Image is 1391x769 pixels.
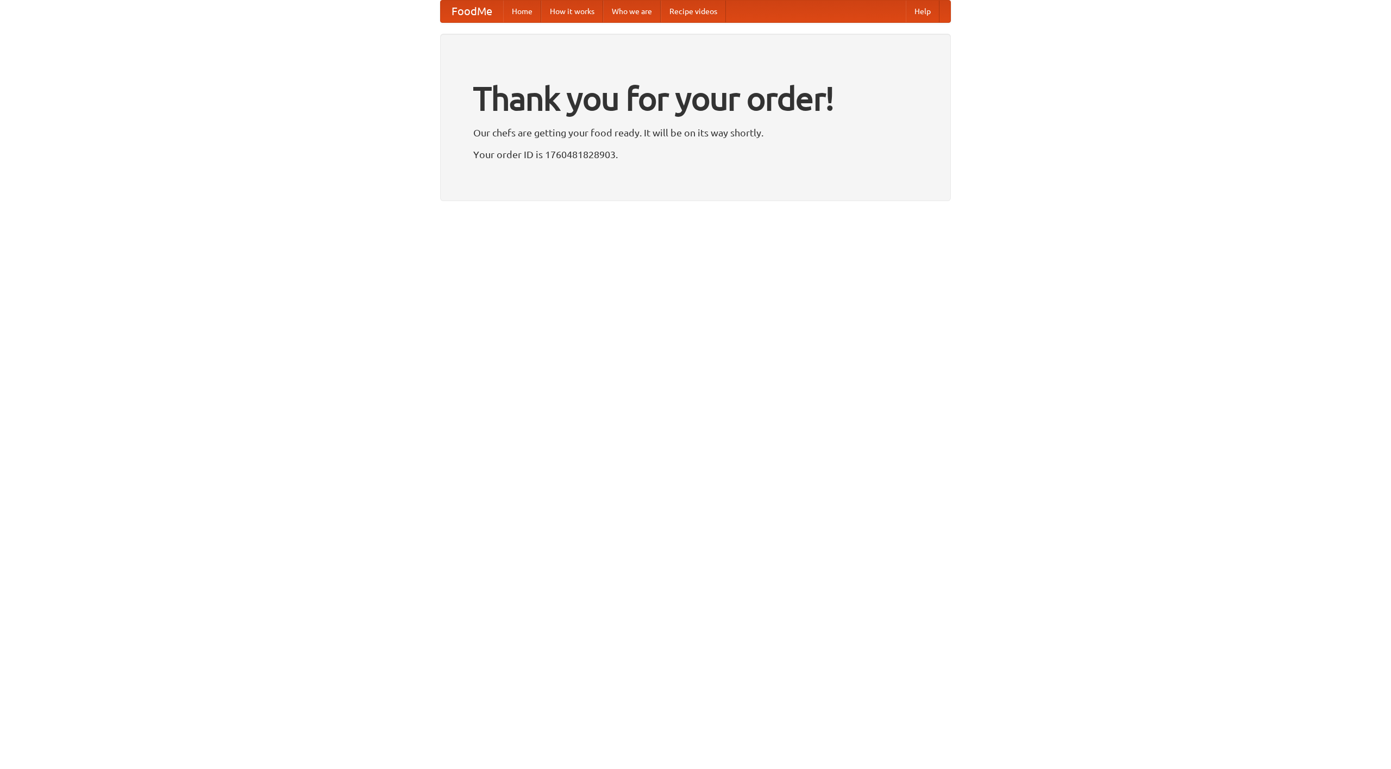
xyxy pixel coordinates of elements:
p: Your order ID is 1760481828903. [473,146,918,162]
a: How it works [541,1,603,22]
p: Our chefs are getting your food ready. It will be on its way shortly. [473,124,918,141]
a: Recipe videos [661,1,726,22]
h1: Thank you for your order! [473,72,918,124]
a: Home [503,1,541,22]
a: FoodMe [441,1,503,22]
a: Who we are [603,1,661,22]
a: Help [906,1,939,22]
